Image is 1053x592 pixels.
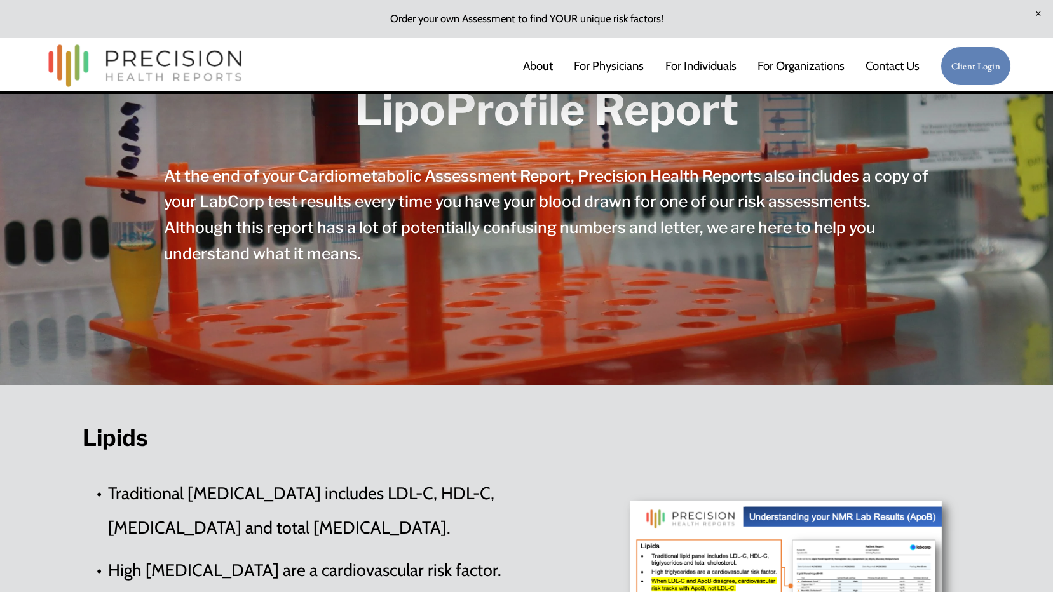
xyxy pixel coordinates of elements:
a: For Physicians [574,53,644,79]
img: Precision Health Reports [42,39,248,93]
a: Contact Us [866,53,920,79]
a: Client Login [941,46,1011,86]
a: About [523,53,553,79]
a: folder dropdown [757,53,845,79]
p: High [MEDICAL_DATA] are a cardiovascular risk factor. [108,553,604,588]
p: Traditional [MEDICAL_DATA] includes LDL-C, HDL-C, [MEDICAL_DATA] and total [MEDICAL_DATA]. [108,476,604,545]
a: For Individuals [665,53,737,79]
strong: Understanding your LabCorp NMR LipoProfile Report [193,19,910,136]
strong: Lipids [83,424,148,452]
h4: At the end of your Cardiometabolic Assessment Report, Precision Health Reports also includes a co... [164,163,930,267]
iframe: Chat Widget [824,429,1053,592]
span: For Organizations [757,54,845,77]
